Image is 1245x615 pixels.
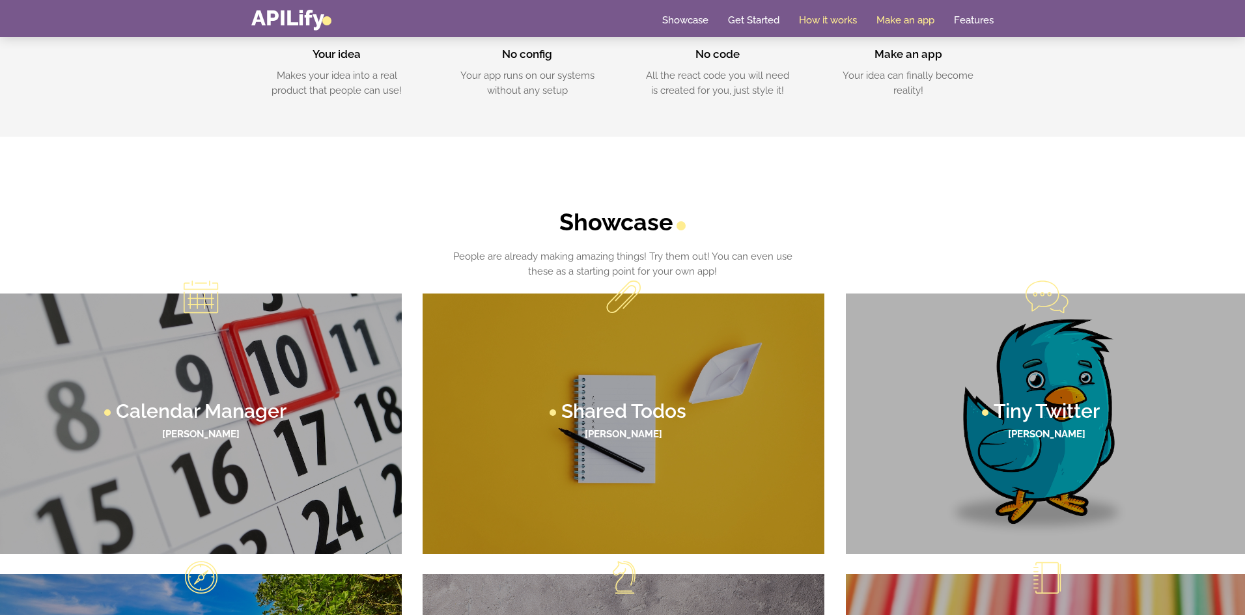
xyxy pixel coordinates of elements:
h3: No config [452,47,604,62]
p: Your app runs on our systems without any setup [452,68,604,98]
a: Make an app [876,14,934,27]
a: Showcase [662,14,708,27]
p: Makes your idea into a real product that people can use! [261,68,413,98]
a: Get Started [728,14,779,27]
h4: [PERSON_NAME] [436,429,811,440]
h2: Showcase [442,208,804,236]
h3: Your idea [261,47,413,62]
h3: Calendar Manager [116,402,287,421]
p: People are already making amazing things! Try them out! You can even use these as a starting poin... [442,249,804,279]
a: How it works [799,14,857,27]
h3: Make an app [833,47,985,62]
a: Features [954,14,994,27]
h3: Shared Todos [561,402,686,421]
h3: Tiny Twitter [994,402,1100,421]
a: APILify [251,5,331,31]
p: All the react code you will need is created for you, just style it! [642,68,794,98]
a: Shared Todos [PERSON_NAME] [423,294,824,554]
p: Your idea can finally become reality! [833,68,985,98]
h4: [PERSON_NAME] [859,429,1235,440]
h3: No code [642,47,794,62]
h4: [PERSON_NAME] [13,429,389,440]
